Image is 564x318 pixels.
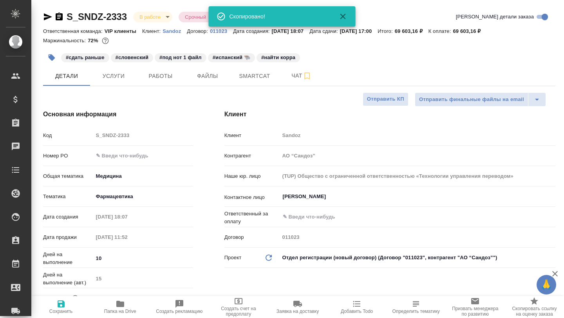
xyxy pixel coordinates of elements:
input: ✎ Введи что-нибудь [282,212,527,222]
button: Скопировать ссылку для ЯМессенджера [43,12,52,22]
input: ✎ Введи что-нибудь [93,253,193,264]
p: Клиент: [142,28,163,34]
button: Сохранить [31,296,90,318]
input: Пустое поле [93,273,193,284]
button: 🙏 [537,275,556,295]
span: Услуги [95,71,132,81]
button: Скопировать ссылку на оценку заказа [505,296,564,318]
span: испанский 🐃 [207,54,256,60]
div: В работе [133,12,172,22]
p: [DATE] 17:00 [340,28,378,34]
button: Создать рекламацию [150,296,209,318]
div: В работе [179,12,218,22]
button: Папка на Drive [90,296,150,318]
button: Создать счет на предоплату [209,296,268,318]
p: Дата продажи [43,233,93,241]
input: Пустое поле [280,130,555,141]
span: 🙏 [540,276,553,293]
button: Добавить Todo [327,296,387,318]
a: Sandoz [163,27,187,34]
p: Клиент [224,132,280,139]
p: #найти корра [261,54,295,61]
span: Создать счет на предоплату [213,306,263,317]
p: Дата сдачи [43,295,70,302]
p: 011023 [210,28,233,34]
span: Детали [48,71,85,81]
p: Ответственная команда: [43,28,105,34]
p: VIP клиенты [105,28,142,34]
p: #сдать раньше [66,54,105,61]
a: S_SNDZ-2333 [67,11,127,22]
p: Маржинальность: [43,38,88,43]
p: Проект [224,254,242,262]
span: Работы [142,71,179,81]
span: Определить тематику [392,309,440,314]
input: Пустое поле [280,170,555,182]
div: Фармацевтика [93,190,193,203]
button: Open [551,196,553,197]
p: Номер PO [43,152,93,160]
span: Создать рекламацию [156,309,202,314]
input: Пустое поле [93,211,162,222]
span: Файлы [189,71,226,81]
p: Дата создания: [233,28,271,34]
button: Заявка на доставку [268,296,327,318]
button: Призвать менеджера по развитию [446,296,505,318]
p: 69 603,16 ₽ [453,28,486,34]
p: [DATE] 18:07 [272,28,310,34]
p: Дней на выполнение [43,251,93,266]
input: Пустое поле [280,150,555,161]
input: Пустое поле [93,130,193,141]
p: 69 603,16 ₽ [395,28,428,34]
p: 72% [88,38,100,43]
button: Если добавить услуги и заполнить их объемом, то дата рассчитается автоматически [70,293,80,304]
button: В работе [137,14,163,20]
p: #словенский [116,54,148,61]
input: Пустое поле [93,231,162,243]
button: Отправить КП [363,92,409,106]
p: Наше юр. лицо [224,172,280,180]
p: Тематика [43,193,93,201]
span: найти корра [256,54,301,60]
p: Код [43,132,93,139]
span: Отправить финальные файлы на email [419,95,524,104]
p: Дата создания [43,213,93,221]
p: К оплате: [428,28,453,34]
div: Отдел регистрации (новый договор) (Договор "011023", контрагент "АО “Сандоз”") [280,251,555,264]
a: 011023 [210,27,233,34]
span: Чат [283,71,320,81]
span: Отправить КП [367,95,404,104]
p: Дней на выполнение (авт.) [43,271,93,287]
div: Скопировано! [230,13,327,20]
p: Контрагент [224,152,280,160]
button: 16459.38 RUB; [100,36,110,46]
input: Пустое поле [280,231,555,243]
span: Smartcat [236,71,273,81]
p: Ответственный за оплату [224,210,280,226]
span: Сохранить [49,309,73,314]
span: Скопировать ссылку на оценку заказа [510,306,559,317]
p: Дата сдачи: [309,28,340,34]
span: под нот 1 файл [154,54,207,60]
button: Добавить тэг [43,49,60,66]
p: Договор [224,233,280,241]
p: Sandoz [163,28,187,34]
input: ✎ Введи что-нибудь [93,293,162,304]
p: Итого: [378,28,394,34]
button: Срочный [183,14,208,20]
button: Скопировать ссылку [54,12,64,22]
span: Добавить Todo [341,309,373,314]
span: [PERSON_NAME] детали заказа [456,13,534,21]
input: ✎ Введи что-нибудь [93,150,193,161]
p: Договор: [187,28,210,34]
button: Open [551,216,553,218]
span: Папка на Drive [104,309,136,314]
span: словенский [110,54,154,60]
h4: Основная информация [43,110,193,119]
p: Контактное лицо [224,193,280,201]
span: Призвать менеджера по развитию [450,306,500,317]
button: Закрыть [334,12,352,21]
button: Отправить финальные файлы на email [415,92,528,107]
div: Медицина [93,170,193,183]
h4: Клиент [224,110,555,119]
